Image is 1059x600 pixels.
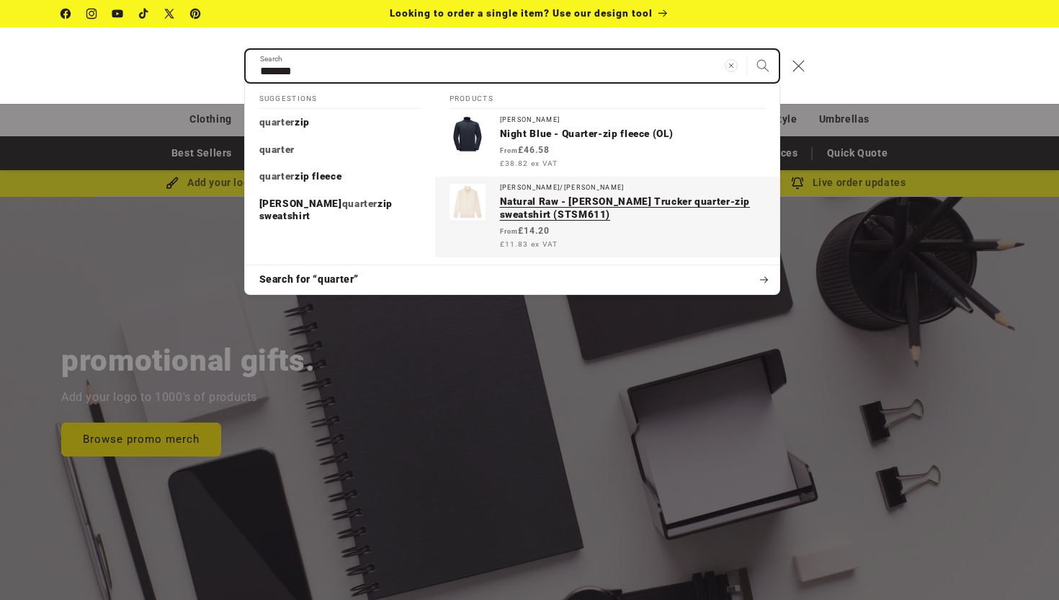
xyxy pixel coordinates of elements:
span: From [500,147,518,154]
iframe: Chat Widget [812,444,1059,600]
span: £38.82 ex VAT [500,158,558,169]
mark: quarter [259,144,295,155]
p: Night Blue - Quarter-zip fleece (OL) [500,128,765,141]
h2: Suggestions [259,84,421,110]
img: Quarter-zip fleece (OL) [450,116,486,152]
div: [PERSON_NAME] [500,116,765,124]
button: Clear search term [715,50,747,81]
span: From [500,228,518,235]
p: Natural Raw - [PERSON_NAME] Trucker quarter-zip sweatshirt (STSM611) [500,195,765,221]
p: quarter [259,144,295,156]
a: quarter [245,136,435,164]
span: £11.83 ex VAT [500,239,558,250]
a: stanley trucker quarter zip sweatshirt [245,190,435,230]
p: stanley trucker quarter zip sweatshirt [259,198,421,223]
div: [PERSON_NAME]/[PERSON_NAME] [500,184,765,192]
p: quarter zip [259,116,310,129]
strong: £14.20 [500,226,550,236]
span: zip [295,116,310,128]
span: zip sweatshirt [259,198,393,222]
span: Search for “quarter” [259,273,359,287]
a: quarter zip [245,109,435,136]
p: quarter zip fleece [259,170,342,183]
h2: Products [450,84,765,110]
a: [PERSON_NAME]Night Blue - Quarter-zip fleece (OL) From£46.58 £38.82 ex VAT [435,109,779,177]
button: Close [783,50,815,81]
a: [PERSON_NAME]/[PERSON_NAME]Natural Raw - [PERSON_NAME] Trucker quarter-zip sweatshirt (STSM611) F... [435,177,779,257]
mark: quarter [259,170,295,182]
span: Looking to order a single item? Use our design tool [390,7,653,19]
a: quarter zip fleece [245,163,435,190]
img: Stanley Trucker quarter-zip sweatshirt (STSM611) [450,184,486,220]
span: [PERSON_NAME] [259,198,342,209]
mark: quarter [342,198,377,209]
span: zip fleece [295,170,341,182]
strong: £46.58 [500,145,550,155]
mark: quarter [259,116,295,128]
button: Search [747,50,779,81]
